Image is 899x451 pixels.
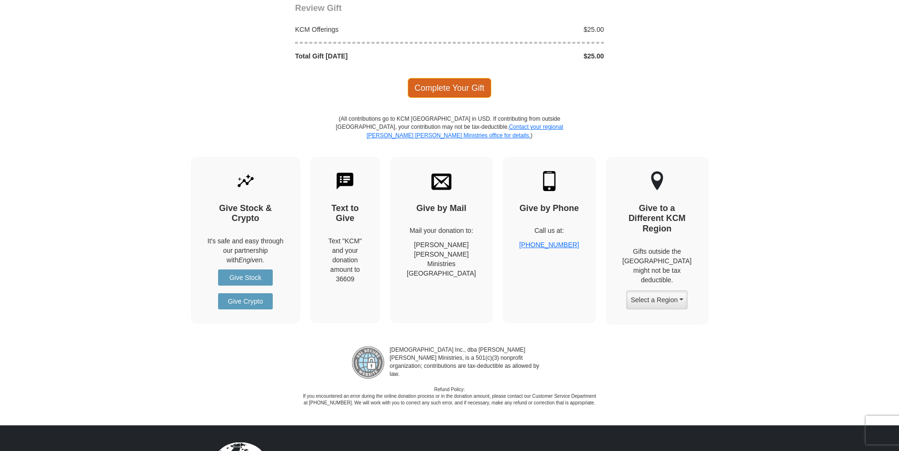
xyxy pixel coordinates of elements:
img: other-region [650,171,664,191]
p: [DEMOGRAPHIC_DATA] Inc., dba [PERSON_NAME] [PERSON_NAME] Ministries, is a 501(c)(3) nonprofit org... [385,346,547,379]
img: text-to-give.svg [335,171,355,191]
img: mobile.svg [539,171,559,191]
div: KCM Offerings [290,25,450,34]
p: It's safe and easy through our partnership with [208,236,284,265]
h4: Text to Give [327,203,364,224]
a: [PHONE_NUMBER] [519,241,579,249]
div: Total Gift [DATE] [290,51,450,61]
p: Refund Policy: If you encountered an error during the online donation process or in the donation ... [302,386,597,407]
p: Mail your donation to: [407,226,476,235]
div: $25.00 [449,25,609,34]
img: give-by-stock.svg [236,171,256,191]
span: Review Gift [295,3,342,13]
img: refund-policy [352,346,385,379]
p: (All contributions go to KCM [GEOGRAPHIC_DATA] in USD. If contributing from outside [GEOGRAPHIC_D... [335,115,564,156]
i: Engiven. [239,256,264,264]
a: Give Stock [218,269,273,286]
h4: Give by Mail [407,203,476,214]
p: Call us at: [519,226,579,235]
span: Complete Your Gift [408,78,492,98]
a: Contact your regional [PERSON_NAME] [PERSON_NAME] Ministries office for details. [366,124,563,138]
p: Gifts outside the [GEOGRAPHIC_DATA] might not be tax deductible. [622,247,692,285]
img: envelope.svg [431,171,451,191]
h4: Give by Phone [519,203,579,214]
div: Text "KCM" and your donation amount to 36609 [327,236,364,284]
h4: Give to a Different KCM Region [622,203,692,234]
div: $25.00 [449,51,609,61]
h4: Give Stock & Crypto [208,203,284,224]
a: Give Crypto [218,293,273,309]
p: [PERSON_NAME] [PERSON_NAME] Ministries [GEOGRAPHIC_DATA] [407,240,476,278]
button: Select a Region [626,290,687,309]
